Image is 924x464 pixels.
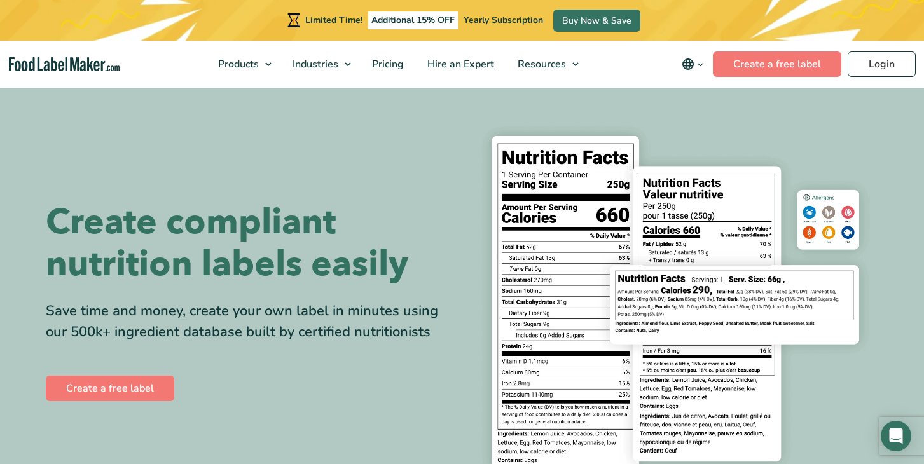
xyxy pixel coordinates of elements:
span: Hire an Expert [424,57,495,71]
span: Industries [289,57,340,71]
a: Create a free label [713,51,841,77]
span: Yearly Subscription [464,14,543,26]
a: Create a free label [46,376,174,401]
h1: Create compliant nutrition labels easily [46,201,453,285]
span: Products [214,57,260,71]
a: Login [848,51,916,77]
a: Pricing [361,41,413,88]
a: Resources [506,41,585,88]
div: Save time and money, create your own label in minutes using our 500k+ ingredient database built b... [46,301,453,343]
a: Buy Now & Save [553,10,640,32]
a: Industries [281,41,357,88]
a: Products [207,41,278,88]
span: Pricing [368,57,405,71]
span: Limited Time! [305,14,362,26]
span: Additional 15% OFF [368,11,458,29]
span: Resources [514,57,567,71]
div: Open Intercom Messenger [881,421,911,451]
a: Hire an Expert [416,41,503,88]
